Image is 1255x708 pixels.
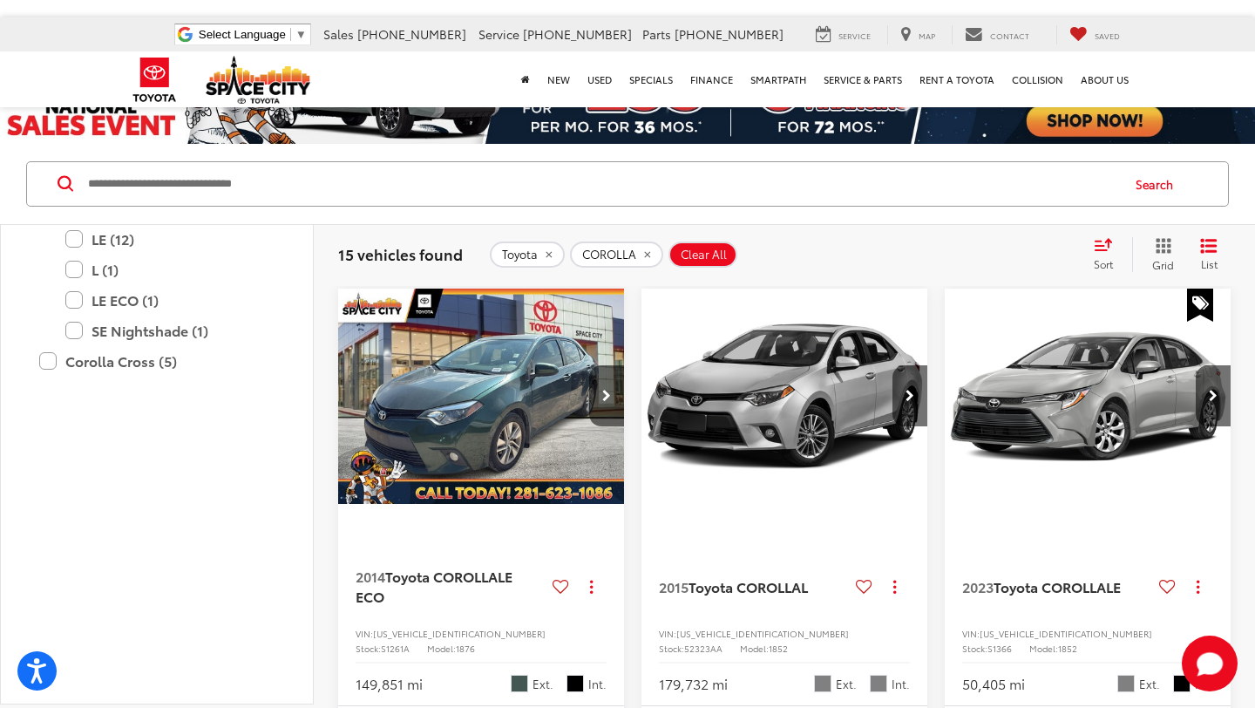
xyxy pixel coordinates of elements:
a: Used [579,51,621,107]
span: Saved [1095,30,1120,41]
a: SmartPath [742,51,815,107]
a: Collision [1003,51,1072,107]
div: 2023 Toyota COROLLA LE 0 [944,289,1232,504]
span: dropdown dots [893,580,896,594]
button: Actions [576,571,607,602]
a: Service [803,25,884,44]
span: Black [1173,675,1191,692]
span: Select Language [199,28,286,41]
label: Corolla Cross (5) [39,346,275,377]
a: 2023Toyota COROLLALE [962,577,1152,596]
button: Next image [1196,365,1231,426]
a: Service & Parts [815,51,911,107]
img: 2015 Toyota COROLLA LE GRADE FWD [641,289,929,505]
label: LE (12) [65,224,275,255]
a: Contact [952,25,1042,44]
span: 52323AA [684,642,722,655]
span: Black For Limited/Trail B [566,675,584,692]
a: 2014Toyota COROLLALE ECO [356,567,546,606]
input: Search by Make, Model, or Keyword [86,163,1119,205]
button: Select sort value [1085,237,1132,272]
a: Finance [682,51,742,107]
a: Map [887,25,948,44]
span: [US_VEHICLE_IDENTIFICATION_NUMBER] [676,627,849,640]
span: Toyota COROLLA [385,566,498,586]
button: Toggle Chat Window [1182,636,1238,691]
a: Specials [621,51,682,107]
div: 2014 Toyota COROLLA LE ECO 0 [337,289,626,504]
span: Int. [588,676,607,692]
span: Model: [740,642,769,655]
span: [US_VEHICLE_IDENTIFICATION_NUMBER] [980,627,1152,640]
span: Toyota COROLLA [994,576,1106,596]
div: 2015 Toyota COROLLA L 0 [641,289,929,504]
span: [US_VEHICLE_IDENTIFICATION_NUMBER] [373,627,546,640]
button: Clear All [668,242,737,268]
div: 149,851 mi [356,674,423,694]
span: Contact [990,30,1029,41]
a: 2014 Toyota COROLLA LE ECO PREMIUM2014 Toyota COROLLA LE ECO PREMIUM2014 Toyota COROLLA LE ECO PR... [337,289,626,504]
span: [PHONE_NUMBER] [523,25,632,43]
span: LE [1106,576,1121,596]
span: 2023 [962,576,994,596]
button: Search [1119,162,1198,206]
label: L (1) [65,255,275,285]
a: About Us [1072,51,1137,107]
span: Stock: [962,642,987,655]
svg: Start Chat [1182,636,1238,691]
span: dropdown dots [1197,580,1199,594]
label: LE ECO (1) [65,285,275,316]
span: Int. [892,676,910,692]
label: SE Nightshade (1) [65,316,275,346]
a: 2023 Toyota COROLLA LE FWD2023 Toyota COROLLA LE FWD2023 Toyota COROLLA LE FWD2023 Toyota COROLLA... [944,289,1232,504]
a: 2015Toyota COROLLAL [659,577,849,596]
img: Toyota [122,51,187,108]
span: S1261A [381,642,410,655]
a: My Saved Vehicles [1056,25,1133,44]
span: Model: [1029,642,1058,655]
span: Map [919,30,935,41]
span: VIN: [356,627,373,640]
button: Actions [1183,571,1213,602]
span: Sort [1094,256,1113,271]
button: Grid View [1132,237,1187,272]
span: Stock: [659,642,684,655]
span: Toyota COROLLA [689,576,801,596]
span: 1876 [456,642,475,655]
span: Service [838,30,871,41]
span: Model: [427,642,456,655]
span: 15 vehicles found [338,243,463,264]
span: ▼ [295,28,307,41]
span: List [1200,256,1218,271]
a: New [539,51,579,107]
span: VIN: [659,627,676,640]
span: Ext. [1139,676,1160,692]
span: Special [1187,289,1213,322]
img: Space City Toyota [206,56,310,104]
span: Clear All [681,248,727,262]
button: Actions [879,571,910,602]
a: Home [512,51,539,107]
a: Select Language​ [199,28,307,41]
span: Classic Silver Metallic [1117,675,1135,692]
span: Parts [642,25,671,43]
img: 2023 Toyota COROLLA LE FWD [944,289,1232,505]
button: remove Toyota [490,242,565,268]
span: [PHONE_NUMBER] [357,25,466,43]
span: 2015 [659,576,689,596]
span: VIN: [962,627,980,640]
span: L [801,576,808,596]
span: Toyota [502,248,538,262]
span: Stock: [356,642,381,655]
span: 4Evergreen Mica [511,675,528,692]
div: 179,732 mi [659,674,728,694]
span: Ext. [533,676,553,692]
button: Next image [589,365,624,426]
div: 50,405 mi [962,674,1025,694]
span: Classic Silver Metallic [814,675,831,692]
span: COROLLA [582,248,636,262]
button: List View [1187,237,1231,272]
span: Service [478,25,519,43]
span: Gray [870,675,887,692]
